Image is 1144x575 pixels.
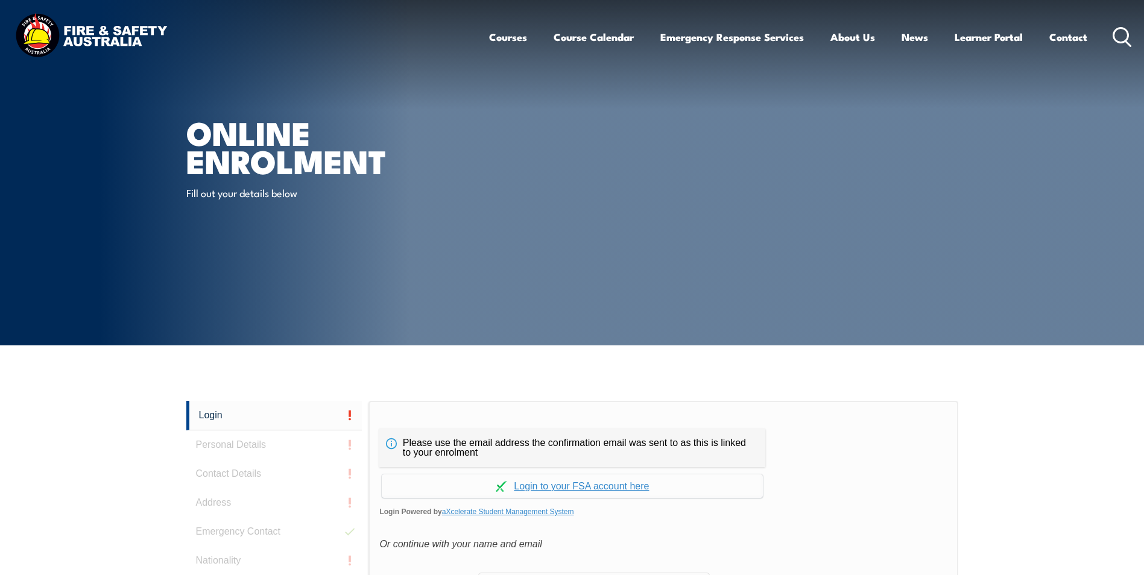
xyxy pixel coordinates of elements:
[902,21,928,53] a: News
[496,481,507,492] img: Log in withaxcelerate
[1049,21,1087,53] a: Contact
[955,21,1023,53] a: Learner Portal
[489,21,527,53] a: Courses
[186,401,362,430] a: Login
[660,21,804,53] a: Emergency Response Services
[186,186,406,200] p: Fill out your details below
[442,507,574,516] a: aXcelerate Student Management System
[830,21,875,53] a: About Us
[379,429,765,467] div: Please use the email address the confirmation email was sent to as this is linked to your enrolment
[379,535,947,553] div: Or continue with your name and email
[554,21,634,53] a: Course Calendar
[379,503,947,521] span: Login Powered by
[186,118,484,174] h1: Online Enrolment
